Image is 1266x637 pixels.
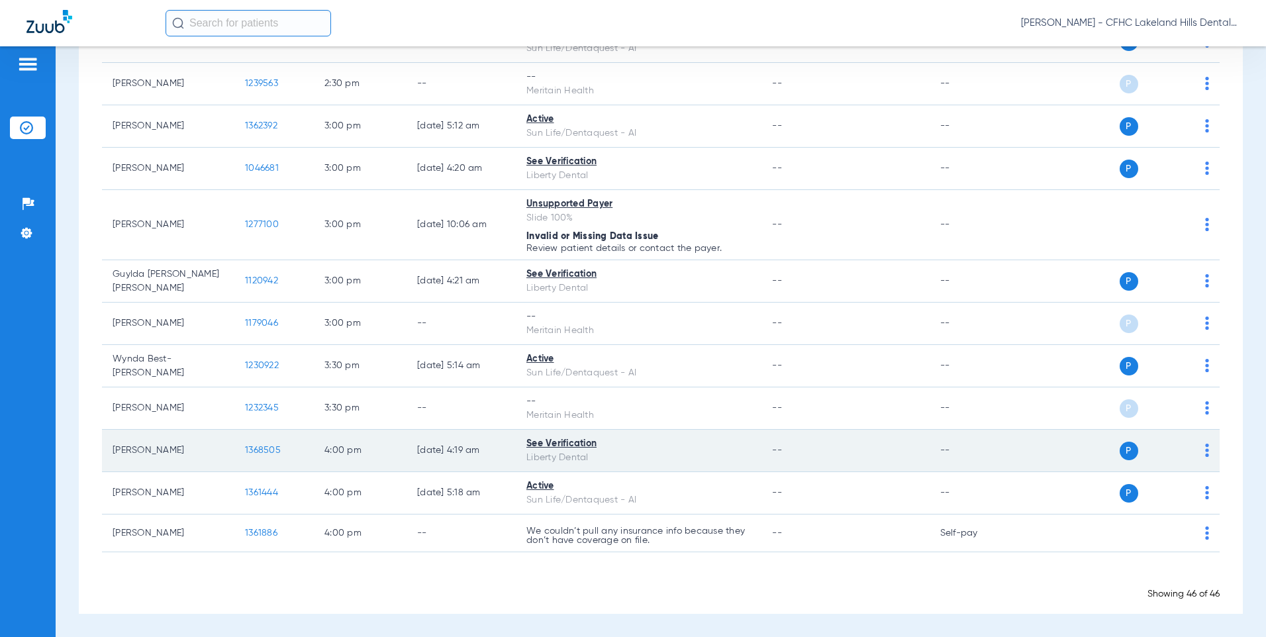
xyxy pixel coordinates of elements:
[526,169,751,183] div: Liberty Dental
[526,268,751,281] div: See Verification
[1120,117,1138,136] span: P
[314,387,407,430] td: 3:30 PM
[526,451,751,465] div: Liberty Dental
[1205,77,1209,90] img: group-dot-blue.svg
[102,190,234,260] td: [PERSON_NAME]
[102,430,234,472] td: [PERSON_NAME]
[1120,160,1138,178] span: P
[1200,573,1266,637] iframe: Chat Widget
[930,387,1019,430] td: --
[526,42,751,56] div: Sun Life/Dentaquest - AI
[314,190,407,260] td: 3:00 PM
[526,84,751,98] div: Meritain Health
[1120,272,1138,291] span: P
[407,387,516,430] td: --
[102,472,234,514] td: [PERSON_NAME]
[102,63,234,105] td: [PERSON_NAME]
[1205,486,1209,499] img: group-dot-blue.svg
[314,345,407,387] td: 3:30 PM
[407,514,516,552] td: --
[526,395,751,409] div: --
[407,472,516,514] td: [DATE] 5:18 AM
[245,79,278,88] span: 1239563
[526,479,751,493] div: Active
[1205,317,1209,330] img: group-dot-blue.svg
[1120,315,1138,333] span: P
[930,514,1019,552] td: Self-pay
[407,190,516,260] td: [DATE] 10:06 AM
[526,352,751,366] div: Active
[526,437,751,451] div: See Verification
[1205,444,1209,457] img: group-dot-blue.svg
[245,361,279,370] span: 1230922
[930,148,1019,190] td: --
[245,446,281,455] span: 1368505
[1205,119,1209,132] img: group-dot-blue.svg
[102,387,234,430] td: [PERSON_NAME]
[772,121,782,130] span: --
[930,63,1019,105] td: --
[172,17,184,29] img: Search Icon
[245,318,278,328] span: 1179046
[1147,589,1220,599] span: Showing 46 of 46
[314,105,407,148] td: 3:00 PM
[314,148,407,190] td: 3:00 PM
[314,514,407,552] td: 4:00 PM
[526,244,751,253] p: Review patient details or contact the payer.
[526,126,751,140] div: Sun Life/Dentaquest - AI
[526,409,751,422] div: Meritain Health
[772,528,782,538] span: --
[17,56,38,72] img: hamburger-icon
[1120,75,1138,93] span: P
[526,211,751,225] div: Slide 100%
[245,403,279,413] span: 1232345
[314,260,407,303] td: 3:00 PM
[245,528,277,538] span: 1361886
[526,155,751,169] div: See Verification
[772,446,782,455] span: --
[407,63,516,105] td: --
[772,79,782,88] span: --
[526,281,751,295] div: Liberty Dental
[526,310,751,324] div: --
[526,526,751,545] p: We couldn’t pull any insurance info because they don’t have coverage on file.
[245,220,279,229] span: 1277100
[407,260,516,303] td: [DATE] 4:21 AM
[245,164,279,173] span: 1046681
[407,430,516,472] td: [DATE] 4:19 AM
[526,324,751,338] div: Meritain Health
[772,276,782,285] span: --
[772,220,782,229] span: --
[407,148,516,190] td: [DATE] 4:20 AM
[102,260,234,303] td: Guylda [PERSON_NAME] [PERSON_NAME]
[245,121,277,130] span: 1362392
[930,430,1019,472] td: --
[1205,359,1209,372] img: group-dot-blue.svg
[102,514,234,552] td: [PERSON_NAME]
[245,276,278,285] span: 1120942
[930,105,1019,148] td: --
[102,345,234,387] td: Wynda Best-[PERSON_NAME]
[1120,484,1138,503] span: P
[314,303,407,345] td: 3:00 PM
[314,63,407,105] td: 2:30 PM
[245,488,278,497] span: 1361444
[772,318,782,328] span: --
[1120,399,1138,418] span: P
[1205,526,1209,540] img: group-dot-blue.svg
[26,10,72,33] img: Zuub Logo
[407,345,516,387] td: [DATE] 5:14 AM
[526,113,751,126] div: Active
[772,403,782,413] span: --
[772,164,782,173] span: --
[526,493,751,507] div: Sun Life/Dentaquest - AI
[1205,218,1209,231] img: group-dot-blue.svg
[930,472,1019,514] td: --
[930,345,1019,387] td: --
[772,361,782,370] span: --
[314,430,407,472] td: 4:00 PM
[1205,401,1209,415] img: group-dot-blue.svg
[930,303,1019,345] td: --
[930,260,1019,303] td: --
[772,488,782,497] span: --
